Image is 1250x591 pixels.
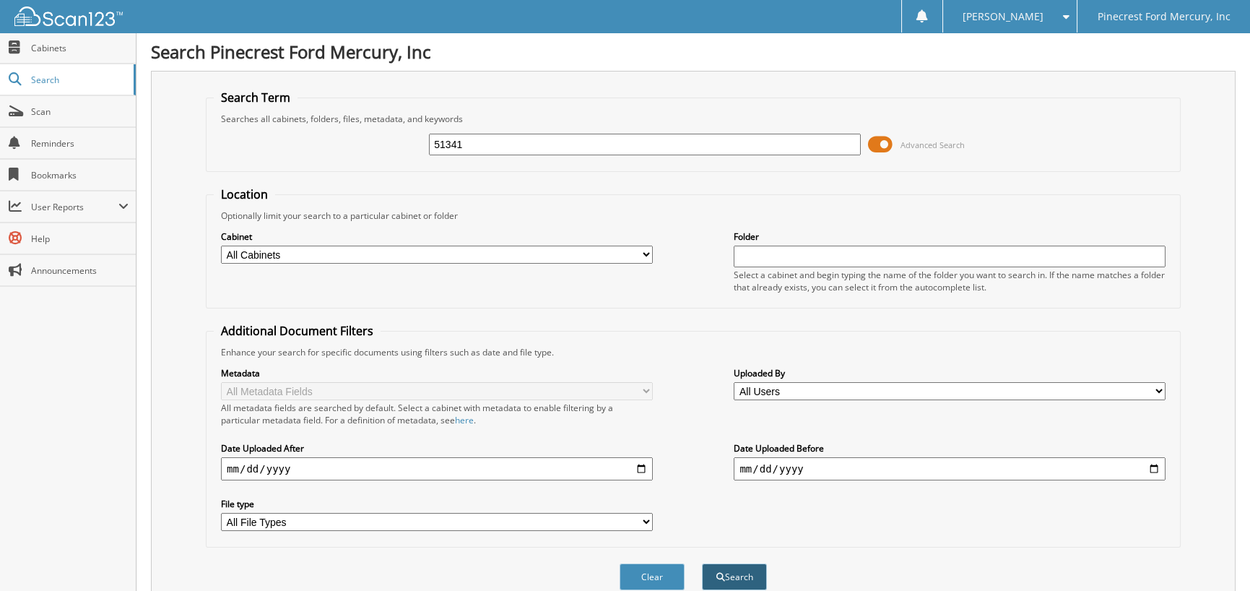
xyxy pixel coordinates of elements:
img: scan123-logo-white.svg [14,7,123,26]
span: Scan [31,105,129,118]
label: Date Uploaded Before [734,442,1166,454]
span: Cabinets [31,42,129,54]
div: Select a cabinet and begin typing the name of the folder you want to search in. If the name match... [734,269,1166,293]
legend: Location [214,186,275,202]
iframe: Chat Widget [1178,522,1250,591]
a: here [455,414,474,426]
button: Search [702,564,767,590]
span: User Reports [31,201,118,213]
label: Folder [734,230,1166,243]
label: File type [221,498,653,510]
div: Searches all cabinets, folders, files, metadata, and keywords [214,113,1173,125]
label: Uploaded By [734,367,1166,379]
span: [PERSON_NAME] [963,12,1043,21]
span: Advanced Search [900,139,965,150]
label: Date Uploaded After [221,442,653,454]
label: Cabinet [221,230,653,243]
div: Enhance your search for specific documents using filters such as date and file type. [214,346,1173,358]
legend: Search Term [214,90,298,105]
span: Pinecrest Ford Mercury, Inc [1098,12,1231,21]
div: Optionally limit your search to a particular cabinet or folder [214,210,1173,222]
span: Search [31,74,126,86]
input: end [734,457,1166,480]
button: Clear [620,564,685,590]
legend: Additional Document Filters [214,323,381,339]
label: Metadata [221,367,653,379]
span: Reminders [31,137,129,150]
span: Help [31,233,129,245]
h1: Search Pinecrest Ford Mercury, Inc [151,40,1236,64]
span: Bookmarks [31,169,129,181]
span: Announcements [31,264,129,277]
div: All metadata fields are searched by default. Select a cabinet with metadata to enable filtering b... [221,402,653,426]
input: start [221,457,653,480]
